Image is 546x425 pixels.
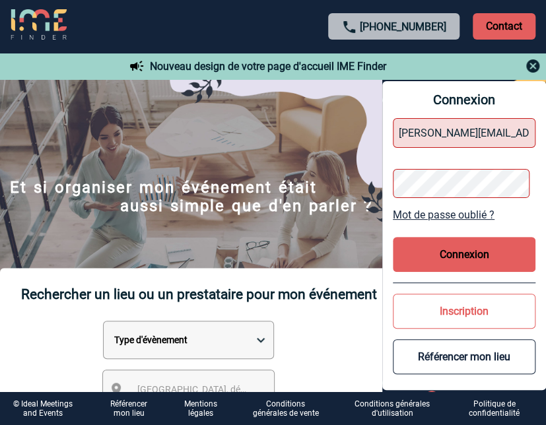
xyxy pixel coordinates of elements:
[342,399,453,418] a: Conditions générales d'utilisation
[393,237,535,272] button: Connexion
[183,399,219,418] p: Mentions légales
[137,384,321,395] span: [GEOGRAPHIC_DATA], département, région...
[360,20,446,33] a: [PHONE_NUMBER]
[393,294,535,329] button: Inscription
[11,399,75,418] div: © Ideal Meetings and Events
[21,268,377,321] p: Rechercher un lieu ou un prestataire pour mon événement
[172,399,240,418] a: Mentions légales
[453,399,546,418] a: Politique de confidentialité
[250,399,321,418] p: Conditions générales de vente
[353,399,432,418] p: Conditions générales d'utilisation
[393,209,535,221] a: Mot de passe oublié ?
[393,118,535,148] input: Identifiant ou mot de passe incorrect
[463,399,525,418] p: Politique de confidentialité
[341,19,357,35] img: call-24-px.png
[473,13,535,40] p: Contact
[240,399,342,418] a: Conditions générales de vente
[393,92,535,108] span: Connexion
[107,399,152,418] a: Référencer mon lieu
[393,339,535,374] button: Référencer mon lieu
